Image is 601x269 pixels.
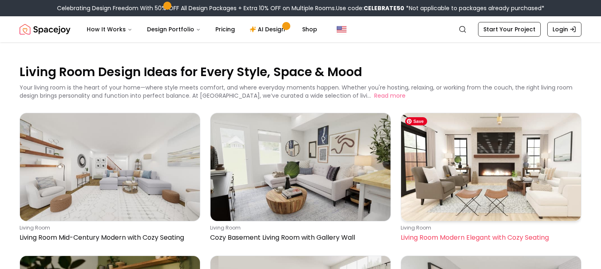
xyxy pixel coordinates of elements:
span: Use code: [336,4,404,12]
button: Design Portfolio [140,21,207,37]
img: Cozy Basement Living Room with Gallery Wall [211,113,390,221]
a: Living Room Modern Elegant with Cozy Seatingliving roomLiving Room Modern Elegant with Cozy Seating [401,113,581,246]
p: living room [210,225,388,231]
a: Start Your Project [478,22,541,37]
a: AI Design [243,21,294,37]
nav: Global [20,16,581,42]
a: Cozy Basement Living Room with Gallery Wallliving roomCozy Basement Living Room with Gallery Wall [210,113,391,246]
p: Your living room is the heart of your home—where style meets comfort, and where everyday moments ... [20,83,572,100]
div: Celebrating Design Freedom With 50% OFF All Design Packages + Extra 10% OFF on Multiple Rooms. [57,4,544,12]
p: Cozy Basement Living Room with Gallery Wall [210,233,388,243]
p: Living Room Modern Elegant with Cozy Seating [401,233,578,243]
a: Spacejoy [20,21,70,37]
a: Login [547,22,581,37]
p: living room [401,225,578,231]
p: Living Room Mid-Century Modern with Cozy Seating [20,233,197,243]
span: *Not applicable to packages already purchased* [404,4,544,12]
img: United States [337,24,347,34]
nav: Main [80,21,324,37]
img: Living Room Mid-Century Modern with Cozy Seating [20,113,200,221]
span: Save [405,117,427,125]
a: Pricing [209,21,241,37]
button: How It Works [80,21,139,37]
a: Shop [296,21,324,37]
p: Living Room Design Ideas for Every Style, Space & Mood [20,63,581,80]
img: Spacejoy Logo [20,21,70,37]
img: Living Room Modern Elegant with Cozy Seating [401,113,581,221]
button: Read more [374,92,406,100]
a: Living Room Mid-Century Modern with Cozy Seatingliving roomLiving Room Mid-Century Modern with Co... [20,113,200,246]
b: CELEBRATE50 [364,4,404,12]
p: living room [20,225,197,231]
